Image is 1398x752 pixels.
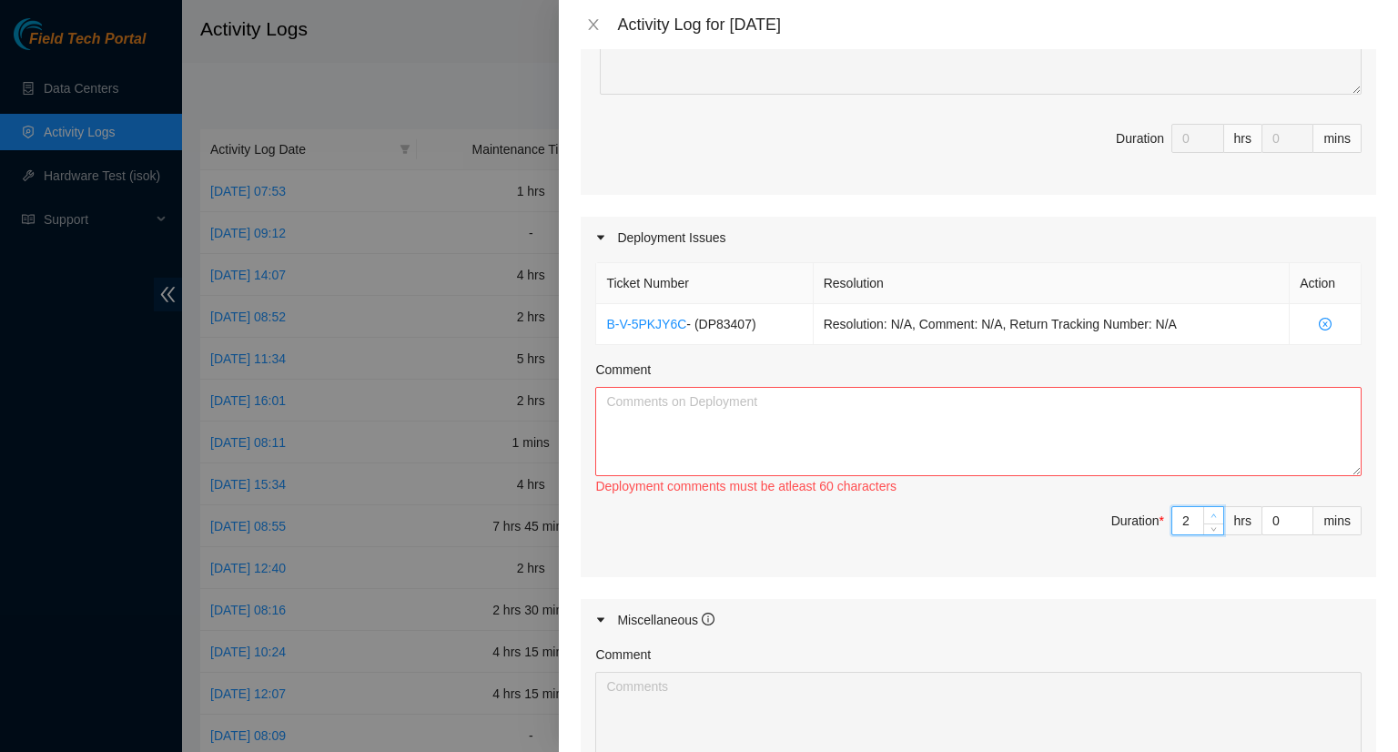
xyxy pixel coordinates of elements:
[1209,523,1220,534] span: down
[595,476,1362,496] div: Deployment comments must be atleast 60 characters
[686,317,755,331] span: - ( DP83407 )
[1300,318,1351,330] span: close-circle
[595,232,606,243] span: caret-right
[1203,523,1223,534] span: Decrease Value
[596,263,813,304] th: Ticket Number
[1224,506,1262,535] div: hrs
[581,599,1376,641] div: Miscellaneous info-circle
[1116,128,1164,148] div: Duration
[595,645,651,665] label: Comment
[702,613,714,625] span: info-circle
[1290,263,1362,304] th: Action
[595,387,1362,476] textarea: Comment
[814,263,1290,304] th: Resolution
[1111,511,1164,531] div: Duration
[595,360,651,380] label: Comment
[581,217,1376,259] div: Deployment Issues
[600,5,1362,95] textarea: Comment
[814,304,1290,345] td: Resolution: N/A, Comment: N/A, Return Tracking Number: N/A
[1203,507,1223,523] span: Increase Value
[617,610,714,630] div: Miscellaneous
[617,15,1376,35] div: Activity Log for [DATE]
[606,317,686,331] a: B-V-5PKJY6C
[581,16,606,34] button: Close
[1209,511,1220,522] span: up
[595,615,606,625] span: caret-right
[1313,124,1362,153] div: mins
[586,17,601,32] span: close
[1313,506,1362,535] div: mins
[1224,124,1262,153] div: hrs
